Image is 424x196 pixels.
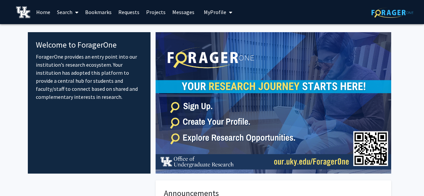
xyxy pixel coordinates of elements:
[143,0,169,24] a: Projects
[36,40,143,50] h4: Welcome to ForagerOne
[115,0,143,24] a: Requests
[204,9,226,15] span: My Profile
[371,7,413,18] img: ForagerOne Logo
[54,0,82,24] a: Search
[82,0,115,24] a: Bookmarks
[156,32,391,174] img: Cover Image
[169,0,198,24] a: Messages
[33,0,54,24] a: Home
[36,53,143,101] p: ForagerOne provides an entry point into our institution’s research ecosystem. Your institution ha...
[16,6,31,18] img: University of Kentucky Logo
[5,166,28,191] iframe: Chat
